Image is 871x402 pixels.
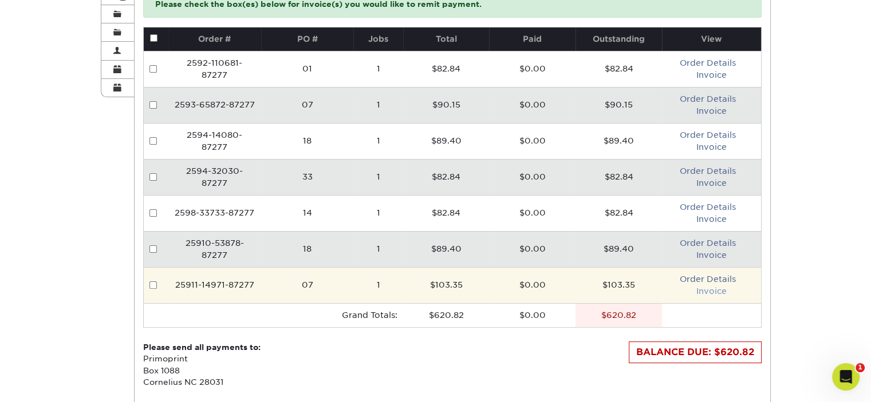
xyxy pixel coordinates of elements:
div: BALANCE DUE: $620.82 [629,341,762,363]
td: Grand Totals: [168,303,403,327]
td: $90.15 [403,87,490,123]
a: Order Details [680,238,736,248]
a: Invoice [696,178,727,188]
td: $0.00 [489,51,576,87]
td: $0.00 [489,303,576,327]
a: Invoice [696,214,727,224]
td: $0.00 [489,267,576,303]
td: 1 [353,87,403,123]
stong: $620.82 [601,311,636,320]
td: 1 [353,195,403,231]
iframe: Intercom live chat [832,363,860,391]
td: $0.00 [489,123,576,159]
a: Invoice [696,70,727,79]
td: $0.00 [489,87,576,123]
th: Jobs [353,27,403,51]
td: 25911-14971-87277 [168,267,261,303]
strong: Please send all payments to: [143,343,261,352]
td: 01 [261,51,354,87]
td: $82.84 [576,195,662,231]
td: $89.40 [403,231,490,267]
td: $89.40 [576,231,662,267]
td: 18 [261,231,354,267]
th: PO # [261,27,354,51]
th: Order # [168,27,261,51]
a: Order Details [680,94,736,104]
td: 1 [353,51,403,87]
td: $89.40 [403,123,490,159]
td: $82.84 [403,51,490,87]
td: $0.00 [489,159,576,195]
th: Outstanding [576,27,662,51]
td: 33 [261,159,354,195]
td: $0.00 [489,195,576,231]
a: Order Details [680,130,736,140]
td: 07 [261,267,354,303]
td: 07 [261,87,354,123]
td: 2594-14080-87277 [168,123,261,159]
input: Pay all invoices [150,34,157,42]
span: 1 [856,363,865,372]
th: Total [403,27,490,51]
td: $82.84 [403,159,490,195]
td: $620.82 [403,303,490,327]
td: 2593-65872-87277 [168,87,261,123]
td: $82.84 [403,195,490,231]
a: Order Details [680,166,736,176]
a: Invoice [696,142,727,152]
td: 1 [353,123,403,159]
td: 2592-110681-87277 [168,51,261,87]
a: Invoice [696,286,727,296]
a: Order Details [680,274,736,284]
p: Primoprint Box 1088 Cornelius NC 28031 [143,341,261,388]
td: $82.84 [576,159,662,195]
td: 1 [353,159,403,195]
td: $103.35 [403,267,490,303]
td: 2594-32030-87277 [168,159,261,195]
td: $82.84 [576,51,662,87]
td: $103.35 [576,267,662,303]
td: 1 [353,231,403,267]
td: 1 [353,267,403,303]
td: 14 [261,195,354,231]
td: $89.40 [576,123,662,159]
td: 18 [261,123,354,159]
th: View [662,27,760,51]
a: Invoice [696,106,727,116]
td: $90.15 [576,87,662,123]
td: 2598-33733-87277 [168,195,261,231]
th: Paid [489,27,576,51]
a: Order Details [680,58,736,67]
a: Invoice [696,250,727,260]
a: Order Details [680,202,736,212]
td: $0.00 [489,231,576,267]
td: 25910-53878-87277 [168,231,261,267]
